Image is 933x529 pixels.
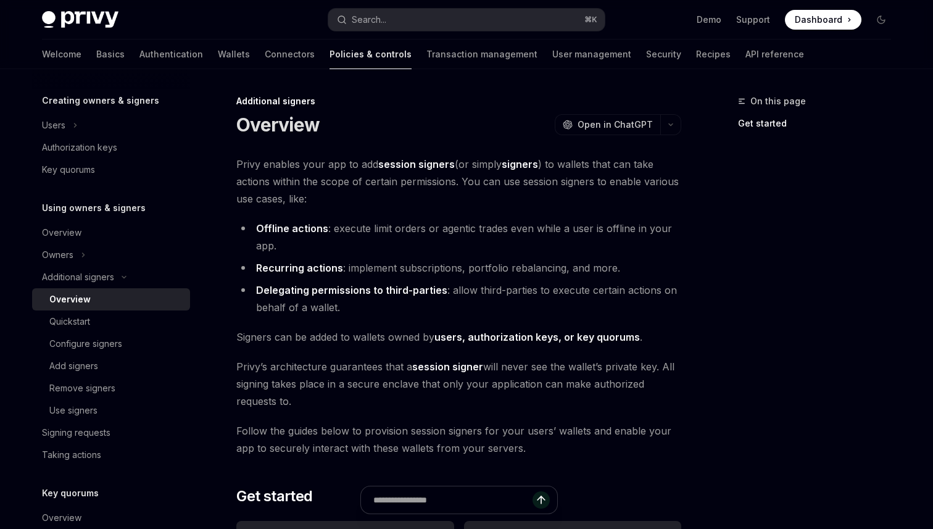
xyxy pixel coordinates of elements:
a: Wallets [218,40,250,69]
a: Taking actions [32,444,190,466]
div: Users [42,118,65,133]
li: : allow third-parties to execute certain actions on behalf of a wallet. [236,281,681,316]
a: User management [552,40,631,69]
a: Demo [697,14,721,26]
a: Welcome [42,40,81,69]
div: Overview [42,225,81,240]
div: Taking actions [42,448,101,462]
a: Recipes [696,40,731,69]
span: Privy’s architecture guarantees that a will never see the wallet’s private key. All signing takes... [236,358,681,410]
a: users, authorization keys, or key quorums [434,331,640,344]
a: Configure signers [32,333,190,355]
div: Add signers [49,359,98,373]
li: : execute limit orders or agentic trades even while a user is offline in your app. [236,220,681,254]
a: Policies & controls [330,40,412,69]
a: Authorization keys [32,136,190,159]
a: Get started [738,114,901,133]
a: Overview [32,288,190,310]
a: Dashboard [785,10,861,30]
strong: Delegating permissions to third-parties [256,284,447,296]
button: Send message [533,491,550,509]
button: Open in ChatGPT [555,114,660,135]
div: Configure signers [49,336,122,351]
button: Search...⌘K [328,9,605,31]
div: Search... [352,12,386,27]
a: Support [736,14,770,26]
a: Security [646,40,681,69]
h5: Using owners & signers [42,201,146,215]
strong: Recurring actions [256,262,343,274]
span: Follow the guides below to provision session signers for your users’ wallets and enable your app ... [236,422,681,457]
a: Add signers [32,355,190,377]
a: API reference [745,40,804,69]
a: Overview [32,222,190,244]
span: Open in ChatGPT [578,119,653,131]
a: Use signers [32,399,190,422]
h1: Overview [236,114,320,136]
a: Remove signers [32,377,190,399]
div: Use signers [49,403,97,418]
strong: session signer [412,360,483,373]
span: Signers can be added to wallets owned by . [236,328,681,346]
a: Connectors [265,40,315,69]
h5: Creating owners & signers [42,93,159,108]
div: Owners [42,248,73,262]
a: Basics [96,40,125,69]
a: Key quorums [32,159,190,181]
span: Privy enables your app to add (or simply ) to wallets that can take actions within the scope of c... [236,156,681,207]
div: Key quorums [42,162,95,177]
span: On this page [750,94,806,109]
div: Additional signers [42,270,114,285]
span: Dashboard [795,14,842,26]
div: Signing requests [42,425,110,440]
div: Overview [49,292,91,307]
div: Authorization keys [42,140,117,155]
strong: signers [502,158,538,170]
h5: Key quorums [42,486,99,501]
a: Signing requests [32,422,190,444]
button: Toggle dark mode [871,10,891,30]
li: : implement subscriptions, portfolio rebalancing, and more. [236,259,681,277]
strong: session signers [378,158,455,170]
a: Transaction management [426,40,537,69]
a: Authentication [139,40,203,69]
div: Additional signers [236,95,681,107]
div: Quickstart [49,314,90,329]
strong: Offline actions [256,222,328,235]
a: Quickstart [32,310,190,333]
span: ⌘ K [584,15,597,25]
img: dark logo [42,11,118,28]
div: Remove signers [49,381,115,396]
a: Overview [32,507,190,529]
div: Overview [42,510,81,525]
